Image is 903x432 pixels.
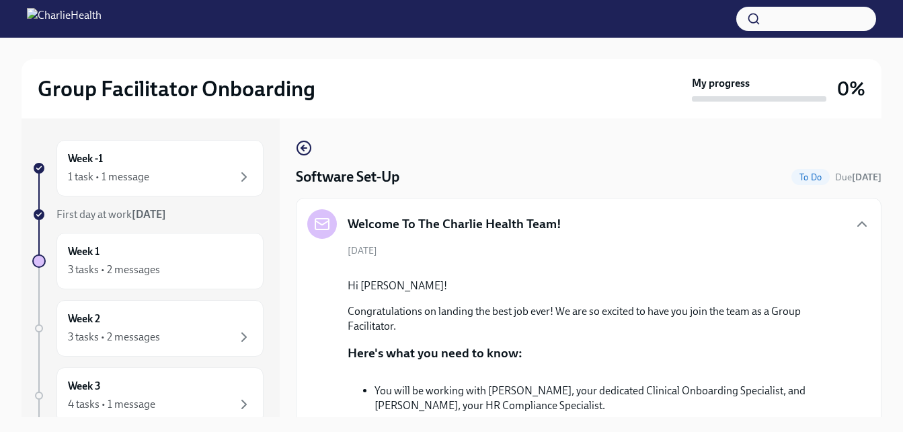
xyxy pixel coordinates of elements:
span: [DATE] [348,244,377,257]
a: First day at work[DATE] [32,207,264,222]
strong: My progress [692,76,750,91]
h2: Group Facilitator Onboarding [38,75,315,102]
h5: Welcome To The Charlie Health Team! [348,215,561,233]
h6: Week 2 [68,312,100,326]
a: Week 34 tasks • 1 message [32,367,264,424]
h6: Week 3 [68,379,101,394]
strong: [DATE] [132,208,166,221]
div: 3 tasks • 2 messages [68,262,160,277]
h6: Week 1 [68,244,100,259]
span: First day at work [56,208,166,221]
p: Hi [PERSON_NAME]! [348,279,849,293]
div: 3 tasks • 2 messages [68,330,160,345]
div: 4 tasks • 1 message [68,397,155,412]
img: CharlieHealth [27,8,102,30]
h3: 0% [837,77,865,101]
div: 1 task • 1 message [68,170,149,184]
h4: Software Set-Up [296,167,399,187]
strong: [DATE] [852,172,881,183]
span: To Do [791,172,830,182]
a: Week 23 tasks • 2 messages [32,300,264,357]
a: Week -11 task • 1 message [32,140,264,196]
p: Congratulations on landing the best job ever! We are so excited to have you join the team as a Gr... [348,304,849,334]
p: You will be working with [PERSON_NAME], your dedicated Clinical Onboarding Specialist, and [PERSO... [375,384,849,413]
h6: Week -1 [68,151,103,166]
p: Here's what you need to know: [348,345,522,362]
span: August 26th, 2025 10:00 [835,171,881,184]
a: Week 13 tasks • 2 messages [32,233,264,289]
span: Due [835,172,881,183]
